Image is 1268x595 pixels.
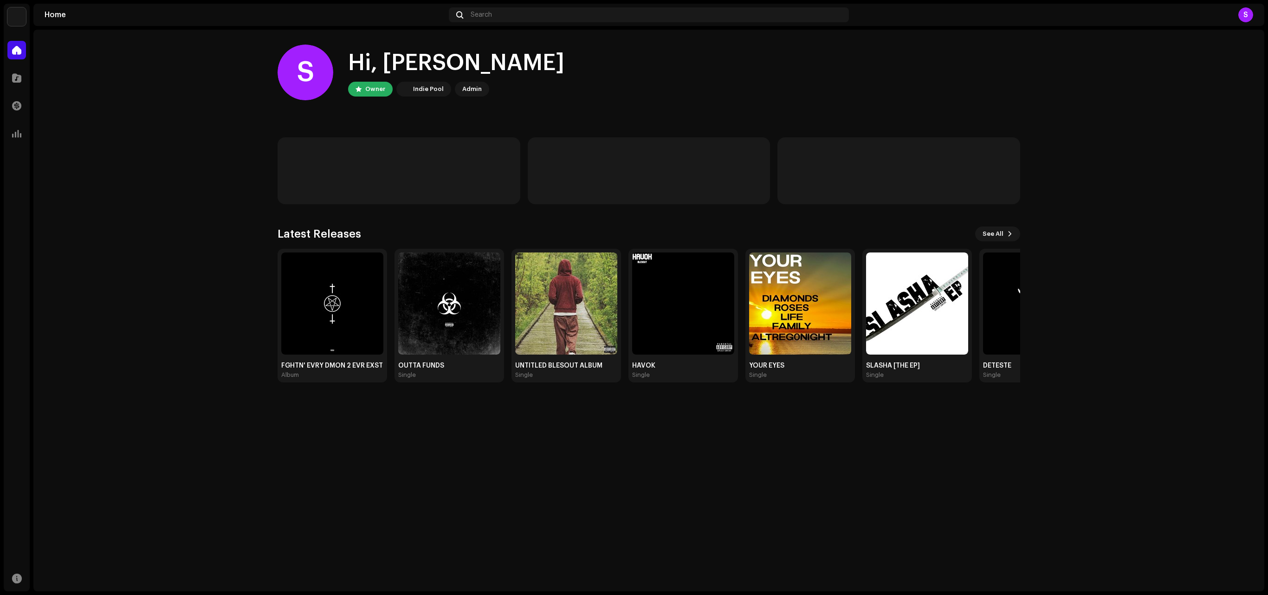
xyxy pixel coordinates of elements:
div: DÉTESTE [983,362,1085,369]
div: YOUR EYES [749,362,851,369]
img: b0f361eb-3807-4923-b1d4-6e3ca258e4c0 [515,252,617,355]
div: S [278,45,333,100]
h3: Latest Releases [278,226,361,241]
div: Single [632,371,650,379]
div: Single [866,371,884,379]
div: Single [749,371,767,379]
div: Hi, [PERSON_NAME] [348,48,564,78]
div: S [1238,7,1253,22]
div: OUTTA FUNDS [398,362,500,369]
img: 190830b2-3b53-4b0d-992c-d3620458de1d [7,7,26,26]
div: Home [45,11,445,19]
div: Owner [365,84,385,95]
div: SLASHA [THE EP] [866,362,968,369]
div: UNTITLED BLESOUT ALBUM [515,362,617,369]
div: Album [281,371,299,379]
img: 5544d1c9-874e-4fca-9af3-bf18a424bdfc [866,252,968,355]
div: Single [515,371,533,379]
div: Single [983,371,1001,379]
div: HAVOK [632,362,734,369]
img: 2f305b0e-faed-4fca-8fc1-c31fb490b124 [983,252,1085,355]
button: See All [975,226,1020,241]
img: 22a4d105-5822-4840-879c-83b9d24eefc5 [632,252,734,355]
span: See All [983,225,1003,243]
div: FGHTN' EVRY DMON 2 EVR EXST [281,362,383,369]
img: 190830b2-3b53-4b0d-992c-d3620458de1d [398,84,409,95]
div: Admin [462,84,482,95]
img: d9b46365-82ef-4ae3-b675-360a78a2e04c [398,252,500,355]
div: Indie Pool [413,84,444,95]
img: 8e5862be-433f-46e3-8ca0-5c64d7f0e591 [281,252,383,355]
div: Single [398,371,416,379]
span: Search [471,11,492,19]
img: 8f5a575f-f512-4808-b6bf-cfcb3b61e1da [749,252,851,355]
